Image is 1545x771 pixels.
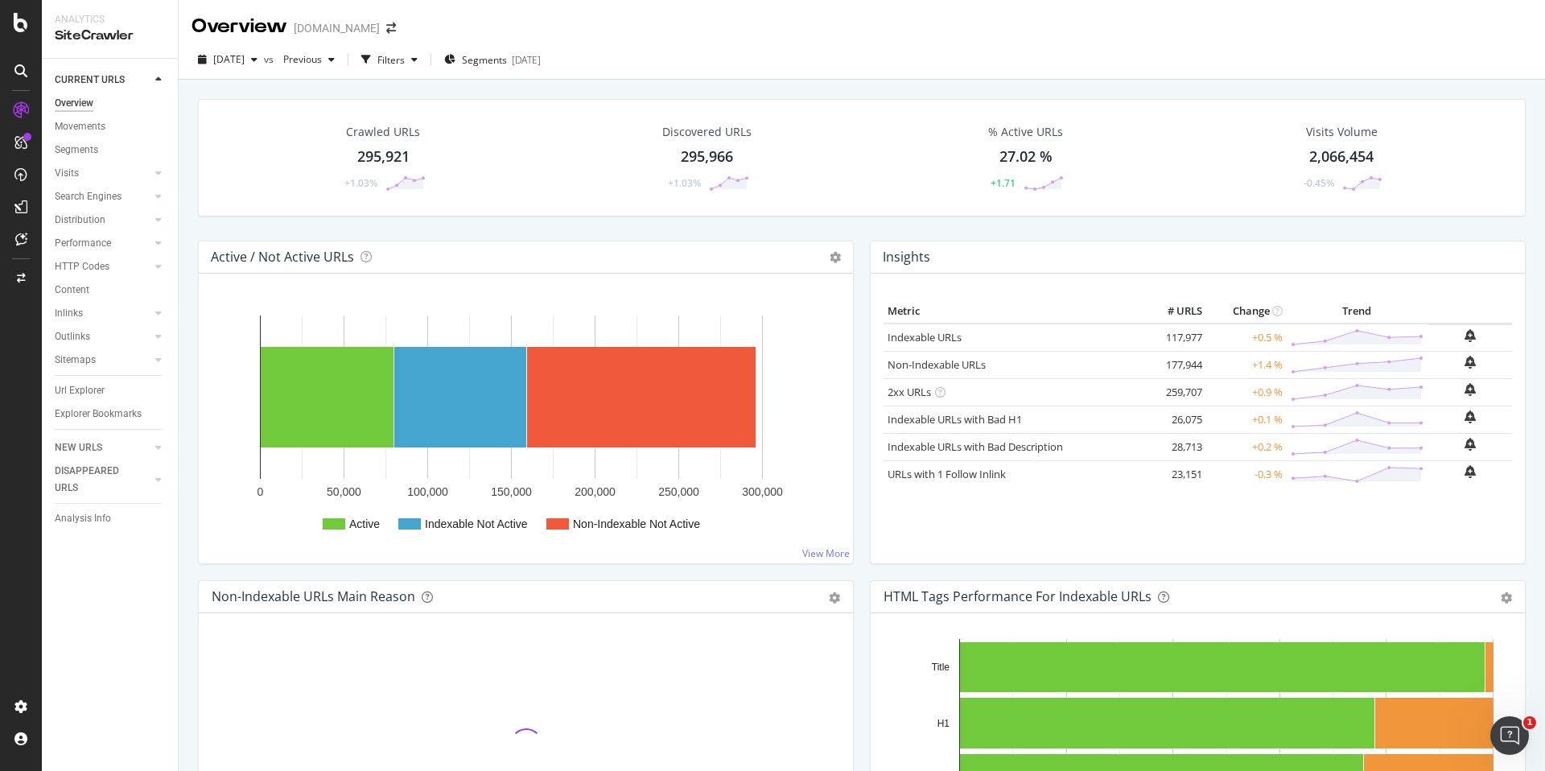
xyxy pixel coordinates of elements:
[884,299,1142,324] th: Metric
[55,72,150,89] a: CURRENT URLS
[491,485,532,498] text: 150,000
[1206,460,1287,488] td: -0.3 %
[1142,324,1206,352] td: 117,977
[1306,124,1378,140] div: Visits Volume
[55,212,150,229] a: Distribution
[192,13,287,40] div: Overview
[55,439,150,456] a: NEW URLS
[55,305,83,322] div: Inlinks
[742,485,783,498] text: 300,000
[1142,299,1206,324] th: # URLS
[55,165,79,182] div: Visits
[55,352,150,369] a: Sitemaps
[55,439,102,456] div: NEW URLS
[1523,716,1536,729] span: 1
[888,330,962,344] a: Indexable URLs
[1304,176,1334,190] div: -0.45%
[277,52,322,66] span: Previous
[211,246,354,268] h4: Active / Not Active URLs
[55,27,165,45] div: SiteCrawler
[355,47,424,72] button: Filters
[1465,410,1476,423] div: bell-plus
[1465,438,1476,451] div: bell-plus
[888,467,1006,481] a: URLs with 1 Follow Inlink
[55,142,98,159] div: Segments
[1142,460,1206,488] td: 23,151
[55,510,167,527] a: Analysis Info
[55,510,111,527] div: Analysis Info
[346,124,420,140] div: Crawled URLs
[802,546,850,560] a: View More
[55,328,90,345] div: Outlinks
[830,252,841,263] i: Options
[386,23,396,34] div: arrow-right-arrow-left
[573,517,700,530] text: Non-Indexable Not Active
[937,718,950,729] text: H1
[357,146,410,167] div: 295,921
[55,382,105,399] div: Url Explorer
[327,485,361,498] text: 50,000
[55,382,167,399] a: Url Explorer
[888,385,931,399] a: 2xx URLs
[1206,351,1287,378] td: +1.4 %
[55,95,167,112] a: Overview
[1206,406,1287,433] td: +0.1 %
[888,412,1022,427] a: Indexable URLs with Bad H1
[212,588,415,604] div: Non-Indexable URLs Main Reason
[1465,383,1476,396] div: bell-plus
[1206,433,1287,460] td: +0.2 %
[438,47,547,72] button: Segments[DATE]
[55,212,105,229] div: Distribution
[55,463,150,497] a: DISAPPEARED URLS
[988,124,1063,140] div: % Active URLs
[344,176,377,190] div: +1.03%
[888,439,1063,454] a: Indexable URLs with Bad Description
[55,72,125,89] div: CURRENT URLS
[462,53,507,67] span: Segments
[1465,356,1476,369] div: bell-plus
[662,124,752,140] div: Discovered URLs
[55,235,111,252] div: Performance
[55,188,122,205] div: Search Engines
[575,485,616,498] text: 200,000
[1206,299,1287,324] th: Change
[55,258,109,275] div: HTTP Codes
[425,517,528,530] text: Indexable Not Active
[349,517,380,530] text: Active
[1465,329,1476,342] div: bell-plus
[1142,433,1206,460] td: 28,713
[829,592,840,604] div: gear
[192,47,264,72] button: [DATE]
[55,328,150,345] a: Outlinks
[55,258,150,275] a: HTTP Codes
[658,485,699,498] text: 250,000
[668,176,701,190] div: +1.03%
[1501,592,1512,604] div: gear
[888,357,986,372] a: Non-Indexable URLs
[55,406,142,423] div: Explorer Bookmarks
[1206,324,1287,352] td: +0.5 %
[55,305,150,322] a: Inlinks
[294,20,380,36] div: [DOMAIN_NAME]
[55,118,105,135] div: Movements
[55,406,167,423] a: Explorer Bookmarks
[55,352,96,369] div: Sitemaps
[55,165,150,182] a: Visits
[377,53,405,67] div: Filters
[1287,299,1428,324] th: Trend
[55,188,150,205] a: Search Engines
[55,142,167,159] a: Segments
[407,485,448,498] text: 100,000
[55,13,165,27] div: Analytics
[264,52,277,66] span: vs
[1206,378,1287,406] td: +0.9 %
[1142,378,1206,406] td: 259,707
[257,485,264,498] text: 0
[1142,351,1206,378] td: 177,944
[999,146,1053,167] div: 27.02 %
[277,47,341,72] button: Previous
[991,176,1016,190] div: +1.71
[1490,716,1529,755] iframe: Intercom live chat
[212,299,840,550] svg: A chart.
